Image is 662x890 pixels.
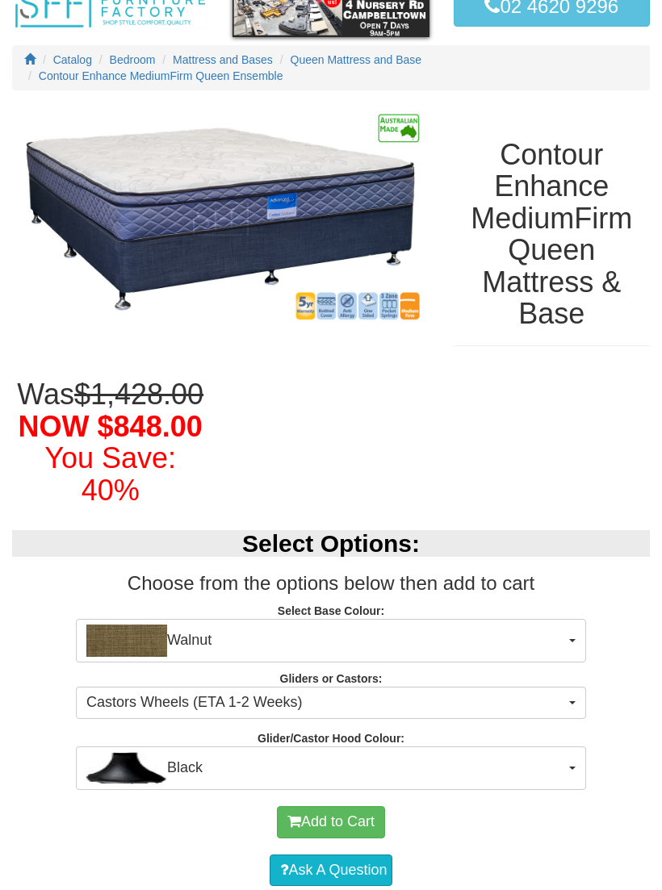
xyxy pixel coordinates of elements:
a: Mattress and Bases [173,54,273,67]
a: Ask A Question [270,855,392,888]
strong: Glider/Castor Hood Colour: [258,733,404,746]
span: Castors Wheels (ETA 1-2 Weeks) [86,693,565,714]
a: Queen Mattress and Base [291,54,422,67]
del: $1,428.00 [74,378,203,412]
a: Contour Enhance MediumFirm Queen Ensemble [39,70,283,83]
img: Black [86,753,167,785]
a: Bedroom [110,54,156,67]
a: Catalog [53,54,92,67]
span: Walnut [86,625,565,658]
h1: Was [12,379,208,507]
h1: Contour Enhance MediumFirm Queen Mattress & Base [454,140,650,332]
b: Select Options: [242,531,420,558]
button: BlackBlack [76,747,586,791]
h3: Choose from the options below then add to cart [12,574,650,595]
button: Add to Cart [277,807,385,839]
font: You Save: 40% [44,442,176,508]
img: Walnut [86,625,167,658]
strong: Gliders or Castors: [280,673,383,686]
span: NOW $848.00 [19,411,203,444]
button: Castors Wheels (ETA 1-2 Weeks) [76,687,586,720]
button: WalnutWalnut [76,620,586,663]
strong: Select Base Colour: [278,605,384,618]
span: Black [86,753,565,785]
